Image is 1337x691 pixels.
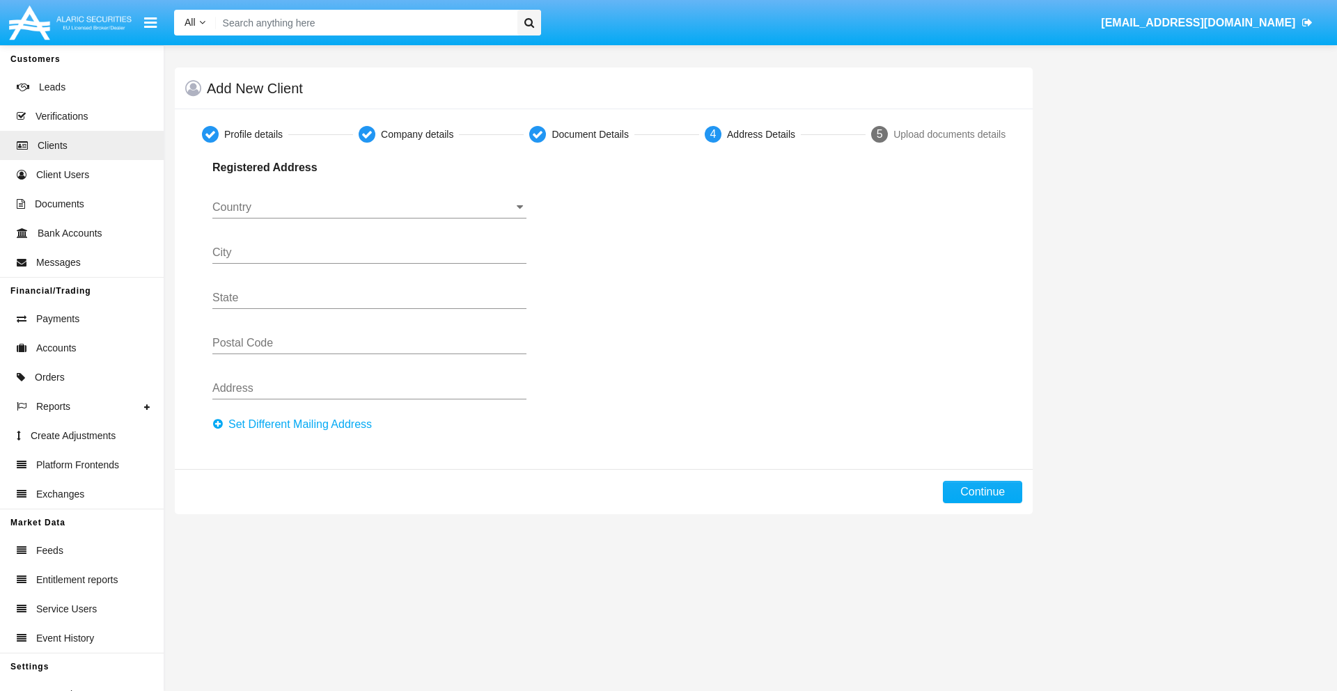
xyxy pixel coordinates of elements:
[36,602,97,617] span: Service Users
[36,458,119,472] span: Platform Frontends
[38,138,68,153] span: Clients
[943,481,1022,503] button: Continue
[212,413,380,436] button: Set Different Mailing Address
[710,128,717,140] span: 4
[174,15,216,30] a: All
[36,255,81,270] span: Messages
[877,128,883,140] span: 5
[36,543,63,558] span: Feeds
[7,2,134,43] img: Logo image
[36,487,84,502] span: Exchanges
[216,10,513,35] input: Search
[36,168,89,182] span: Client Users
[39,80,65,95] span: Leads
[207,83,303,94] h5: Add New Client
[212,159,387,176] p: Registered Address
[1095,3,1320,42] a: [EMAIL_ADDRESS][DOMAIN_NAME]
[36,341,77,356] span: Accounts
[38,226,102,241] span: Bank Accounts
[552,127,629,142] div: Document Details
[36,573,118,587] span: Entitlement reports
[727,127,795,142] div: Address Details
[36,399,70,414] span: Reports
[36,312,79,326] span: Payments
[893,127,1006,142] div: Upload documents details
[224,127,283,142] div: Profile details
[35,370,65,385] span: Orders
[35,197,84,212] span: Documents
[381,127,453,142] div: Company details
[36,109,88,124] span: Verifications
[185,17,196,28] span: All
[36,631,94,646] span: Event History
[31,429,116,443] span: Create Adjustments
[1101,17,1295,29] span: [EMAIL_ADDRESS][DOMAIN_NAME]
